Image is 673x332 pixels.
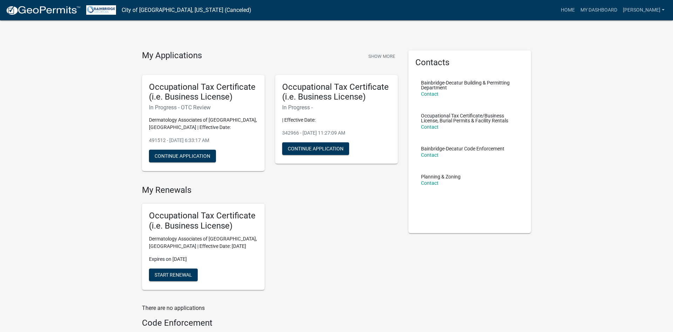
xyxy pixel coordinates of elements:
img: City of Bainbridge, Georgia (Canceled) [86,5,116,15]
button: Continue Application [149,150,216,162]
span: Start Renewal [155,272,192,277]
p: Expires on [DATE] [149,256,258,263]
h5: Occupational Tax Certificate (i.e. Business License) [149,211,258,231]
p: Dermatology Associates of [GEOGRAPHIC_DATA], [GEOGRAPHIC_DATA] | Effective Date: [149,116,258,131]
h4: My Applications [142,50,202,61]
p: 491512 - [DATE] 6:33:17 AM [149,137,258,144]
a: Contact [421,152,439,158]
h5: Occupational Tax Certificate (i.e. Business License) [149,82,258,102]
button: Show More [366,50,398,62]
h4: Code Enforcement [142,318,398,328]
a: Contact [421,91,439,97]
p: Occupational Tax Certificate/Business License, Burial Permits & Facility Rentals [421,113,518,123]
a: [PERSON_NAME] [620,4,667,17]
p: Dermatology Associates of [GEOGRAPHIC_DATA], [GEOGRAPHIC_DATA] | Effective Date: [DATE] [149,235,258,250]
a: City of [GEOGRAPHIC_DATA], [US_STATE] (Canceled) [122,4,251,16]
h5: Contacts [415,57,524,68]
h6: In Progress - [282,104,391,111]
p: Bainbridge-Decatur Code Enforcement [421,146,504,151]
h6: In Progress - OTC Review [149,104,258,111]
button: Start Renewal [149,269,198,281]
button: Continue Application [282,142,349,155]
wm-registration-list-section: My Renewals [142,185,398,295]
a: Contact [421,124,439,130]
p: 342966 - [DATE] 11:27:09 AM [282,129,391,137]
p: | Effective Date: [282,116,391,124]
a: Home [558,4,578,17]
p: Planning & Zoning [421,174,461,179]
a: Contact [421,180,439,186]
h5: Occupational Tax Certificate (i.e. Business License) [282,82,391,102]
p: There are no applications [142,304,398,312]
h4: My Renewals [142,185,398,195]
a: My Dashboard [578,4,620,17]
p: Bainbridge-Decatur Building & Permitting Department [421,80,518,90]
